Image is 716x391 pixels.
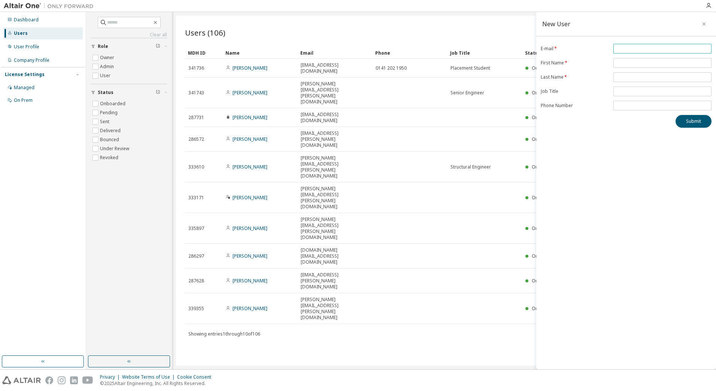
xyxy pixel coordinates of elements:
span: Onboarded [532,278,557,284]
span: Role [98,43,108,49]
div: Job Title [450,47,519,59]
span: [EMAIL_ADDRESS][DOMAIN_NAME] [301,112,369,124]
span: 333610 [188,164,204,170]
img: youtube.svg [82,376,93,384]
span: Placement Student [450,65,490,71]
label: E-mail [541,46,609,52]
span: Onboarded [532,225,557,231]
img: facebook.svg [45,376,53,384]
div: Company Profile [14,57,49,63]
label: Under Review [100,144,131,153]
span: [DOMAIN_NAME][EMAIL_ADDRESS][DOMAIN_NAME] [301,247,369,265]
div: Name [225,47,294,59]
div: License Settings [5,72,45,78]
span: Showing entries 1 through 10 of 106 [188,331,260,337]
a: [PERSON_NAME] [233,164,267,170]
label: Sent [100,117,111,126]
label: User [100,71,112,80]
span: Structural Engineer [450,164,491,170]
span: 287628 [188,278,204,284]
label: Pending [100,108,119,117]
span: Onboarded [532,90,557,96]
span: Onboarded [532,194,557,201]
span: 286572 [188,136,204,142]
img: altair_logo.svg [2,376,41,384]
div: Status [525,47,664,59]
label: Admin [100,62,115,71]
a: [PERSON_NAME] [233,253,267,259]
span: Onboarded [532,305,557,312]
div: User Profile [14,44,39,50]
button: Status [91,84,167,101]
div: Users [14,30,28,36]
span: [EMAIL_ADDRESS][PERSON_NAME][DOMAIN_NAME] [301,272,369,290]
span: [EMAIL_ADDRESS][DOMAIN_NAME] [301,62,369,74]
a: Clear all [91,32,167,38]
label: Owner [100,53,116,62]
span: Status [98,90,113,96]
span: Onboarded [532,65,557,71]
label: Onboarded [100,99,127,108]
button: Role [91,38,167,55]
span: [EMAIL_ADDRESS][PERSON_NAME][DOMAIN_NAME] [301,130,369,148]
span: Onboarded [532,136,557,142]
span: Clear filter [156,43,160,49]
span: Senior Engineer [450,90,484,96]
img: Altair One [4,2,97,10]
a: [PERSON_NAME] [233,114,267,121]
span: [PERSON_NAME][EMAIL_ADDRESS][PERSON_NAME][DOMAIN_NAME] [301,81,369,105]
button: Submit [676,115,712,128]
span: [PERSON_NAME][EMAIL_ADDRESS][PERSON_NAME][DOMAIN_NAME] [301,186,369,210]
label: Last Name [541,74,609,80]
img: instagram.svg [58,376,66,384]
span: 341736 [188,65,204,71]
a: [PERSON_NAME] [233,65,267,71]
span: 339355 [188,306,204,312]
div: Cookie Consent [177,374,216,380]
a: [PERSON_NAME] [233,136,267,142]
a: [PERSON_NAME] [233,194,267,201]
label: Revoked [100,153,120,162]
span: Onboarded [532,253,557,259]
a: [PERSON_NAME] [233,225,267,231]
div: Phone [375,47,444,59]
label: Bounced [100,135,121,144]
span: 333171 [188,195,204,201]
span: Clear filter [156,90,160,96]
label: Phone Number [541,103,609,109]
label: Job Title [541,88,609,94]
span: 341743 [188,90,204,96]
span: 335897 [188,225,204,231]
a: [PERSON_NAME] [233,278,267,284]
span: [PERSON_NAME][EMAIL_ADDRESS][PERSON_NAME][DOMAIN_NAME] [301,155,369,179]
span: [PERSON_NAME][EMAIL_ADDRESS][PERSON_NAME][DOMAIN_NAME] [301,297,369,321]
a: [PERSON_NAME] [233,90,267,96]
div: Privacy [100,374,122,380]
img: linkedin.svg [70,376,78,384]
div: On Prem [14,97,33,103]
label: Delivered [100,126,122,135]
div: Managed [14,85,34,91]
label: First Name [541,60,609,66]
a: [PERSON_NAME] [233,305,267,312]
span: 286297 [188,253,204,259]
div: Email [300,47,369,59]
span: Onboarded [532,114,557,121]
span: Users (106) [185,27,225,38]
div: Dashboard [14,17,39,23]
span: 0141 202 1950 [376,65,407,71]
span: [PERSON_NAME][EMAIL_ADDRESS][PERSON_NAME][DOMAIN_NAME] [301,216,369,240]
div: Website Terms of Use [122,374,177,380]
div: MDH ID [188,47,219,59]
p: © 2025 Altair Engineering, Inc. All Rights Reserved. [100,380,216,387]
span: Onboarded [532,164,557,170]
div: New User [542,21,570,27]
span: 287731 [188,115,204,121]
